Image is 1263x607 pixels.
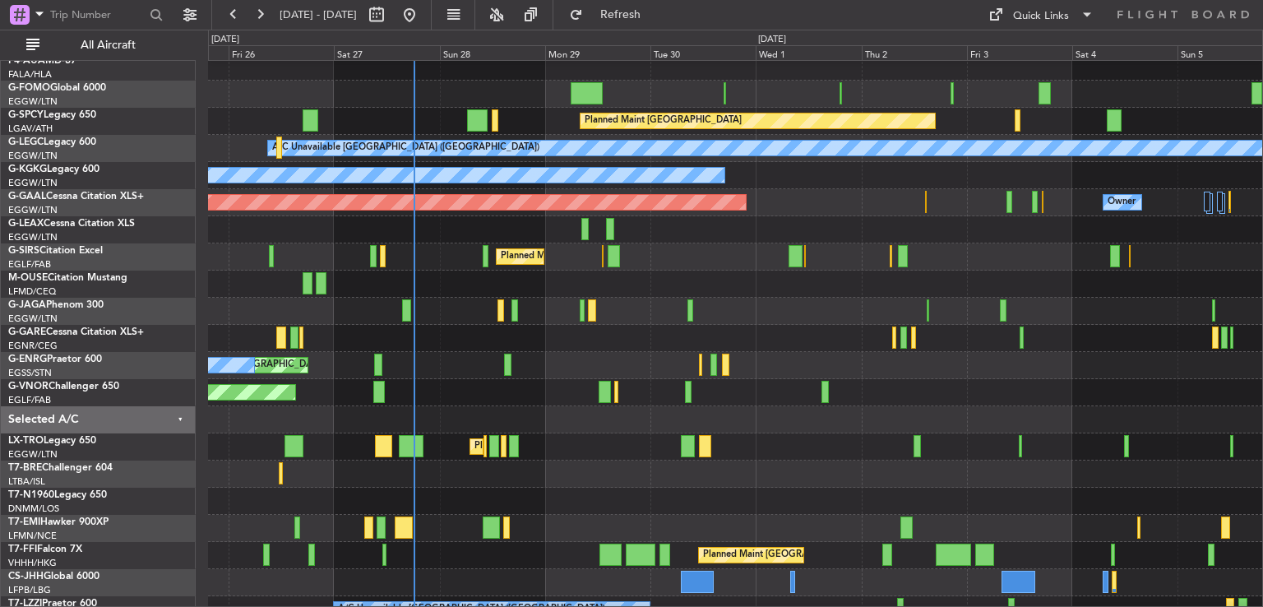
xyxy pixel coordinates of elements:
a: G-GARECessna Citation XLS+ [8,327,144,337]
span: T7-N1960 [8,490,54,500]
div: Fri 3 [967,45,1072,60]
a: G-LEGCLegacy 600 [8,137,96,147]
a: EGLF/FAB [8,258,51,271]
a: P4-AUAMD-87 [8,56,76,66]
a: G-KGKGLegacy 600 [8,164,99,174]
a: EGNR/CEG [8,340,58,352]
div: A/C Unavailable [GEOGRAPHIC_DATA] ([GEOGRAPHIC_DATA]) [272,136,539,160]
a: G-JAGAPhenom 300 [8,300,104,310]
a: DNMM/LOS [8,503,59,515]
span: M-OUSE [8,273,48,283]
a: G-SPCYLegacy 650 [8,110,96,120]
div: Owner [1108,190,1136,215]
div: Sun 28 [440,45,545,60]
a: EGGW/LTN [8,204,58,216]
a: LGAV/ATH [8,123,53,135]
a: EGGW/LTN [8,177,58,189]
span: G-SIRS [8,246,39,256]
a: G-GAALCessna Citation XLS+ [8,192,144,202]
span: G-GARE [8,327,46,337]
a: M-OUSECitation Mustang [8,273,127,283]
div: Thu 2 [862,45,967,60]
span: G-ENRG [8,354,47,364]
span: G-LEAX [8,219,44,229]
span: [DATE] - [DATE] [280,7,357,22]
span: G-LEGC [8,137,44,147]
button: Quick Links [980,2,1102,28]
div: Mon 29 [545,45,650,60]
div: Planned Maint [GEOGRAPHIC_DATA] [585,109,742,133]
span: All Aircraft [43,39,173,51]
a: EGGW/LTN [8,150,58,162]
span: G-GAAL [8,192,46,202]
a: EGGW/LTN [8,95,58,108]
div: [DATE] [758,33,786,47]
a: G-SIRSCitation Excel [8,246,103,256]
a: EGGW/LTN [8,313,58,325]
span: Refresh [586,9,655,21]
a: G-LEAXCessna Citation XLS [8,219,135,229]
span: P4-AUA [8,56,45,66]
input: Trip Number [50,2,145,27]
div: Sat 4 [1072,45,1177,60]
button: Refresh [562,2,660,28]
a: G-FOMOGlobal 6000 [8,83,106,93]
div: Planned Maint [GEOGRAPHIC_DATA] ([GEOGRAPHIC_DATA]) [703,543,962,568]
a: T7-EMIHawker 900XP [8,517,109,527]
a: FALA/HLA [8,68,52,81]
a: EGGW/LTN [8,231,58,243]
a: EGGW/LTN [8,448,58,461]
span: T7-FFI [8,544,37,554]
span: G-FOMO [8,83,50,93]
span: CS-JHH [8,572,44,582]
a: CS-JHHGlobal 6000 [8,572,99,582]
a: EGSS/STN [8,367,52,379]
div: [DATE] [211,33,239,47]
a: G-VNORChallenger 650 [8,382,119,392]
div: Tue 30 [650,45,756,60]
div: Fri 26 [229,45,334,60]
div: Planned Maint [GEOGRAPHIC_DATA] ([GEOGRAPHIC_DATA]) [501,244,760,269]
a: LX-TROLegacy 650 [8,436,96,446]
a: T7-N1960Legacy 650 [8,490,107,500]
div: Sat 27 [334,45,439,60]
div: Quick Links [1013,8,1069,25]
div: Wed 1 [756,45,861,60]
a: LTBA/ISL [8,475,45,488]
a: LFMD/CEQ [8,285,56,298]
a: T7-BREChallenger 604 [8,463,113,473]
span: G-VNOR [8,382,49,392]
span: T7-EMI [8,517,40,527]
a: VHHH/HKG [8,557,57,569]
span: G-KGKG [8,164,47,174]
button: All Aircraft [18,32,178,58]
a: LFMN/NCE [8,530,57,542]
span: G-SPCY [8,110,44,120]
span: T7-BRE [8,463,42,473]
a: G-ENRGPraetor 600 [8,354,102,364]
span: G-JAGA [8,300,46,310]
a: EGLF/FAB [8,394,51,406]
span: LX-TRO [8,436,44,446]
a: LFPB/LBG [8,584,51,596]
div: Planned Maint [GEOGRAPHIC_DATA] ([GEOGRAPHIC_DATA]) [474,434,733,459]
a: T7-FFIFalcon 7X [8,544,82,554]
